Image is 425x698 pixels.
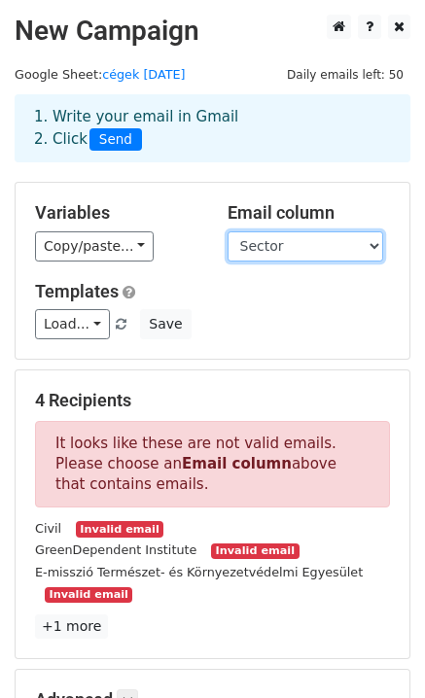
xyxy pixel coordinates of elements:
[15,15,410,48] h2: New Campaign
[35,421,390,507] p: It looks like these are not valid emails. Please choose an above that contains emails.
[328,605,425,698] iframe: Chat Widget
[35,614,108,639] a: +1 more
[89,128,142,152] span: Send
[35,202,198,224] h5: Variables
[182,455,292,472] strong: Email column
[280,67,410,82] a: Daily emails left: 50
[211,543,299,560] small: Invalid email
[35,309,110,339] a: Load...
[45,587,132,604] small: Invalid email
[35,521,61,536] small: Civil
[140,309,191,339] button: Save
[19,106,406,151] div: 1. Write your email in Gmail 2. Click
[280,64,410,86] span: Daily emails left: 50
[35,281,119,301] a: Templates
[102,67,185,82] a: cégek [DATE]
[76,521,163,538] small: Invalid email
[35,542,196,557] small: GreenDependent Institute
[228,202,391,224] h5: Email column
[35,565,363,579] small: E-misszió Természet- és Környezetvédelmi Egyesület
[35,231,154,262] a: Copy/paste...
[35,390,390,411] h5: 4 Recipients
[15,67,186,82] small: Google Sheet:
